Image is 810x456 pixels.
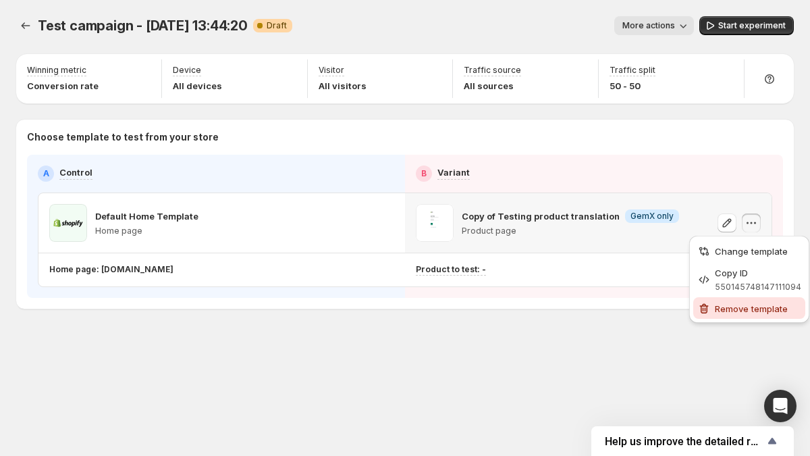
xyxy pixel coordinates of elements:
[715,266,801,280] div: Copy ID
[610,65,655,76] p: Traffic split
[27,65,86,76] p: Winning metric
[614,16,694,35] button: More actions
[319,79,367,93] p: All visitors
[173,79,222,93] p: All devices
[610,79,655,93] p: 50 - 50
[27,130,783,144] p: Choose template to test from your store
[49,204,87,242] img: Default Home Template
[693,263,805,296] button: Copy ID550145748147111094
[95,226,198,236] p: Home page
[622,20,675,31] span: More actions
[267,20,287,31] span: Draft
[437,166,470,179] p: Variant
[464,65,521,76] p: Traffic source
[630,211,674,222] span: GemX only
[43,168,49,179] h2: A
[462,226,679,236] p: Product page
[421,168,427,179] h2: B
[416,264,486,275] p: Product to test: -
[693,240,805,261] button: Change template
[173,65,201,76] p: Device
[605,433,780,449] button: Show survey - Help us improve the detailed report for A/B campaigns
[16,16,35,35] button: Experiments
[319,65,344,76] p: Visitor
[416,204,454,242] img: Copy of Testing product translation
[605,435,764,448] span: Help us improve the detailed report for A/B campaigns
[764,390,796,422] div: Open Intercom Messenger
[95,209,198,223] p: Default Home Template
[693,297,805,319] button: Remove template
[715,303,788,314] span: Remove template
[49,264,173,275] p: Home page: [DOMAIN_NAME]
[699,16,794,35] button: Start experiment
[715,246,788,257] span: Change template
[27,79,99,93] p: Conversion rate
[464,79,521,93] p: All sources
[462,209,620,223] p: Copy of Testing product translation
[38,18,248,34] span: Test campaign - [DATE] 13:44:20
[59,166,92,179] p: Control
[718,20,786,31] span: Start experiment
[715,282,801,292] span: 550145748147111094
